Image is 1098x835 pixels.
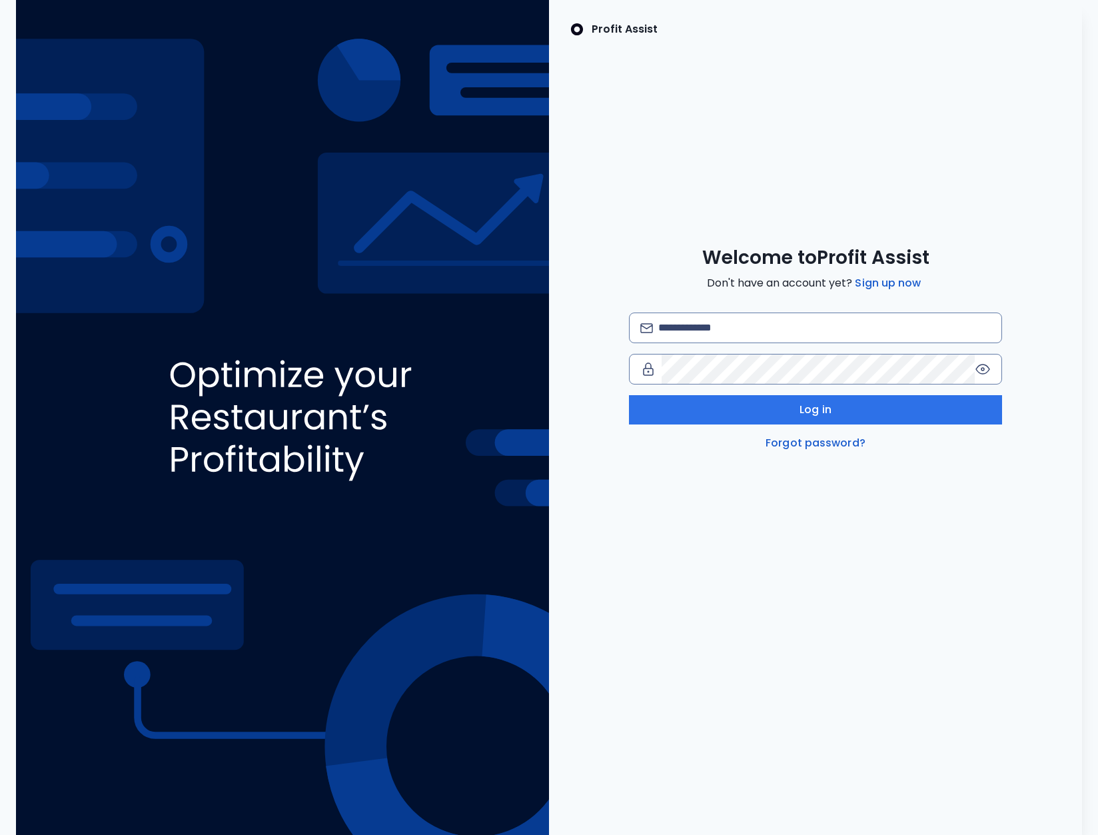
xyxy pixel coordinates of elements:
[763,435,868,451] a: Forgot password?
[707,275,923,291] span: Don't have an account yet?
[629,395,1002,424] button: Log in
[570,21,584,37] img: SpotOn Logo
[640,323,653,333] img: email
[592,21,658,37] p: Profit Assist
[800,402,831,418] span: Log in
[702,246,929,270] span: Welcome to Profit Assist
[852,275,923,291] a: Sign up now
